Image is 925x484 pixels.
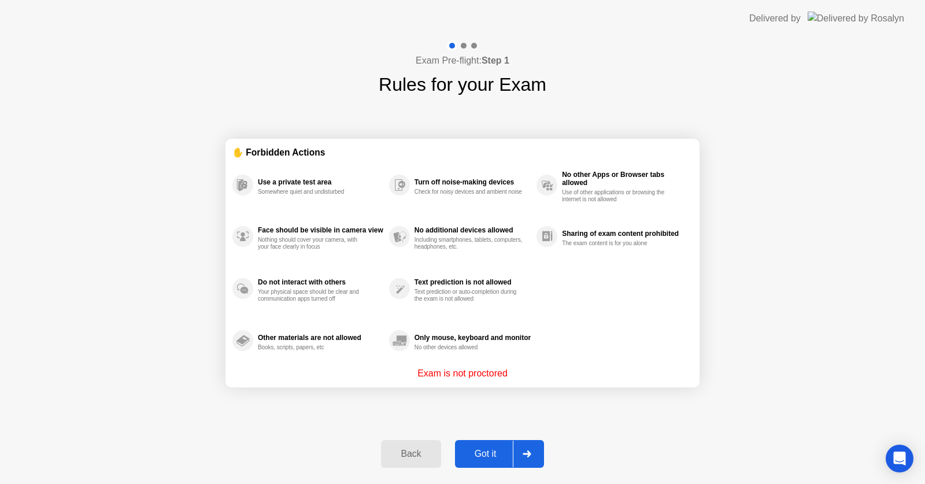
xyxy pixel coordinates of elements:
div: Delivered by [749,12,801,25]
div: Check for noisy devices and ambient noise [415,189,524,195]
div: Use of other applications or browsing the internet is not allowed [562,189,671,203]
h1: Rules for your Exam [379,71,546,98]
p: Exam is not proctored [417,367,508,380]
button: Got it [455,440,544,468]
h4: Exam Pre-flight: [416,54,509,68]
div: Somewhere quiet and undisturbed [258,189,367,195]
div: Do not interact with others [258,278,383,286]
div: Use a private test area [258,178,383,186]
div: Other materials are not allowed [258,334,383,342]
div: Turn off noise-making devices [415,178,531,186]
div: No other devices allowed [415,344,524,351]
div: Text prediction is not allowed [415,278,531,286]
img: Delivered by Rosalyn [808,12,904,25]
div: Including smartphones, tablets, computers, headphones, etc. [415,237,524,250]
div: Open Intercom Messenger [886,445,913,472]
div: The exam content is for you alone [562,240,671,247]
b: Step 1 [482,56,509,65]
div: No other Apps or Browser tabs allowed [562,171,687,187]
div: Nothing should cover your camera, with your face clearly in focus [258,237,367,250]
div: Your physical space should be clear and communication apps turned off [258,289,367,302]
div: Got it [458,449,513,459]
div: Face should be visible in camera view [258,226,383,234]
div: Sharing of exam content prohibited [562,230,687,238]
div: No additional devices allowed [415,226,531,234]
div: Back [384,449,437,459]
div: Books, scripts, papers, etc [258,344,367,351]
div: Text prediction or auto-completion during the exam is not allowed [415,289,524,302]
div: ✋ Forbidden Actions [232,146,693,159]
div: Only mouse, keyboard and monitor [415,334,531,342]
button: Back [381,440,441,468]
